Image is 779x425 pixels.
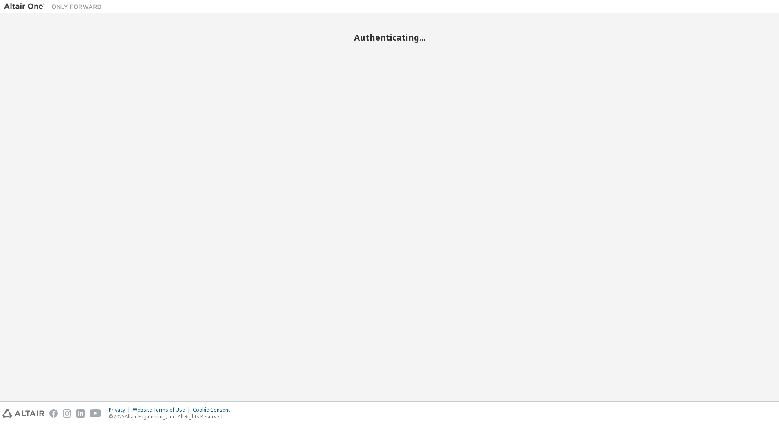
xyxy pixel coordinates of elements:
img: facebook.svg [49,409,58,418]
div: Privacy [109,407,133,413]
p: © 2025 Altair Engineering, Inc. All Rights Reserved. [109,413,235,420]
img: altair_logo.svg [2,409,44,418]
img: linkedin.svg [76,409,85,418]
img: instagram.svg [63,409,71,418]
h2: Authenticating... [4,32,775,43]
img: Altair One [4,2,106,11]
div: Cookie Consent [193,407,235,413]
div: Website Terms of Use [133,407,193,413]
img: youtube.svg [90,409,101,418]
